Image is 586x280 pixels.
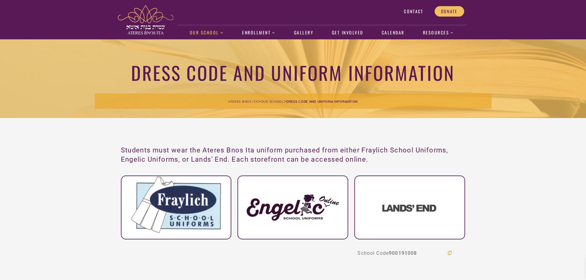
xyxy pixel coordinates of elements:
span: Our School [261,100,284,104]
span: Dress Code and Uniform Information [286,100,358,104]
a: Our School [261,98,284,104]
a: Calendar [378,26,408,40]
a: Gallery [291,26,317,40]
a: Enrollment [239,26,279,40]
a: Ateres Bnos Ita [228,98,258,104]
span: Students must wear the Ateres Bnos Ita uniform purchased from either Fraylich School Uniforms, En... [121,146,448,163]
span: Ateres Bnos Ita [228,100,258,104]
h1: Dress Code and Uniform Information [95,61,492,84]
span: Donate [441,9,458,14]
a: Resources [420,26,457,40]
b: 900191008 [389,250,417,256]
a: Get Involved [329,26,366,40]
div: > > [95,93,492,109]
span: Contact [404,9,423,14]
a: Our School [186,26,227,40]
a: Donate [435,6,464,17]
img: ateres [118,5,173,34]
span: School Code [357,250,389,256]
a: Contact [397,6,430,17]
